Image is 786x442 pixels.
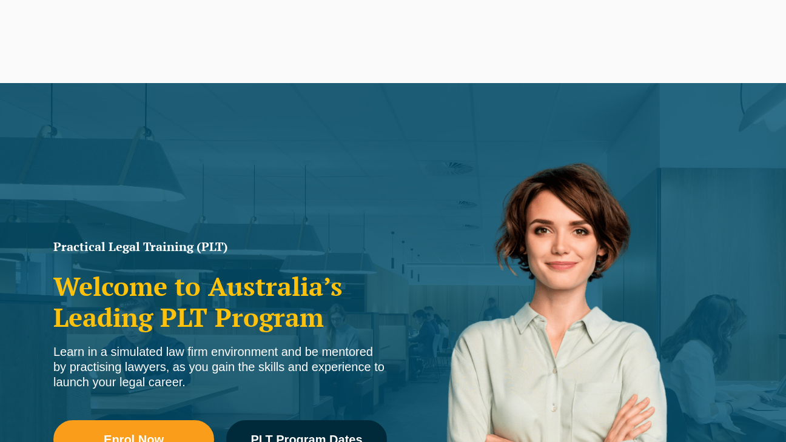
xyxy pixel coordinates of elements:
div: Learn in a simulated law firm environment and be mentored by practising lawyers, as you gain the ... [53,344,387,390]
h2: Welcome to Australia’s Leading PLT Program [53,271,387,332]
h1: Practical Legal Training (PLT) [53,241,387,253]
